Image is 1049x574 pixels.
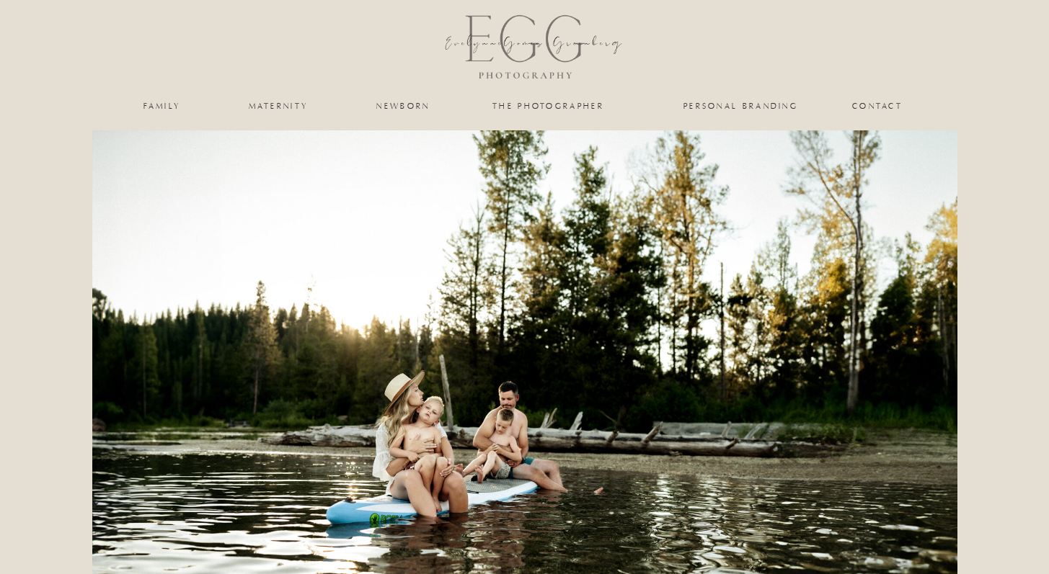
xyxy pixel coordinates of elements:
[249,102,308,110] a: maternity
[477,102,621,110] a: the photographer
[682,102,800,110] a: personal branding
[374,102,433,110] a: newborn
[852,102,903,110] a: Contact
[133,102,192,110] a: family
